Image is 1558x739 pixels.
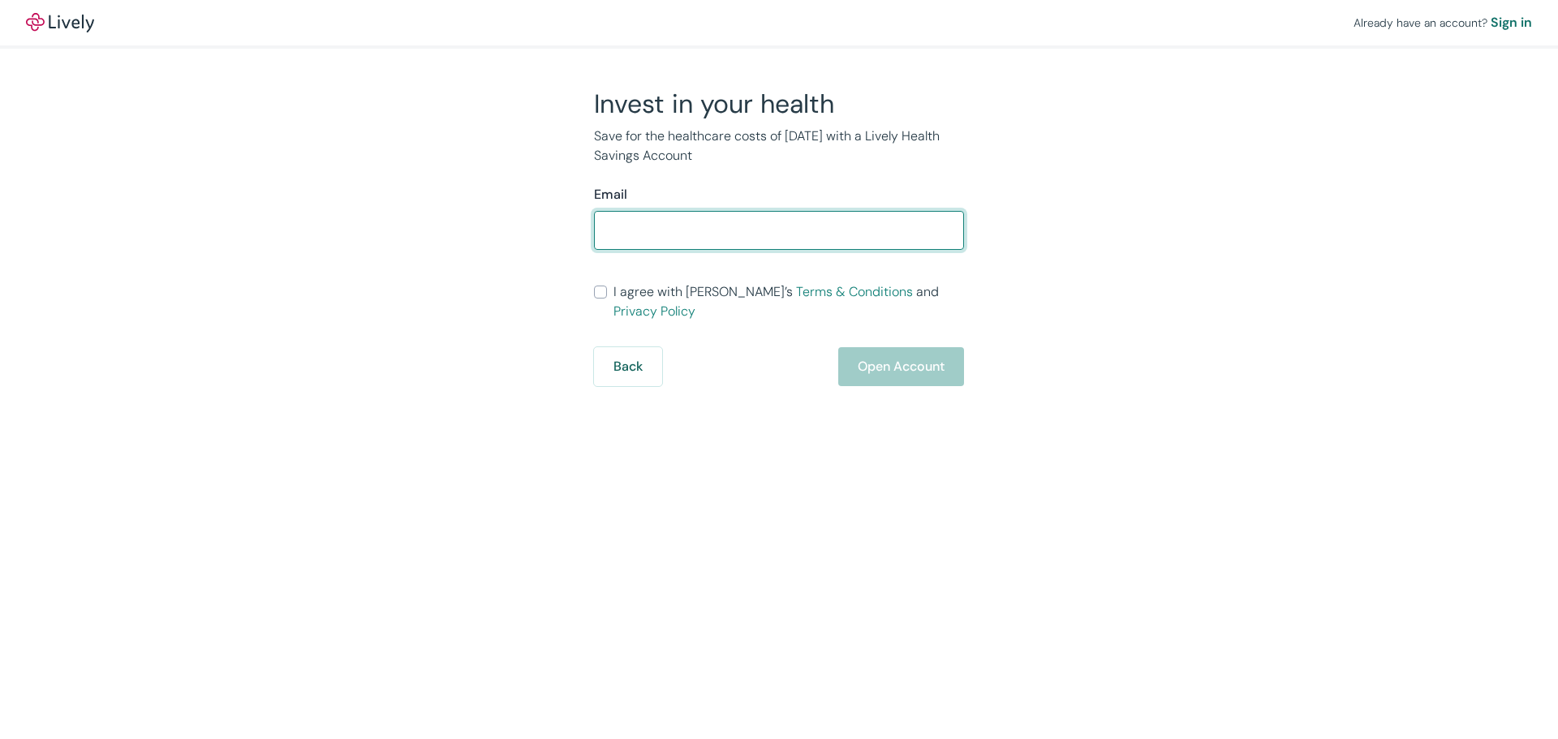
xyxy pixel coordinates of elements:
a: LivelyLively [26,13,94,32]
label: Email [594,185,627,204]
a: Terms & Conditions [796,283,913,300]
div: Already have an account? [1354,13,1532,32]
button: Back [594,347,662,386]
a: Privacy Policy [613,303,695,320]
a: Sign in [1491,13,1532,32]
h2: Invest in your health [594,88,964,120]
span: I agree with [PERSON_NAME]’s and [613,282,964,321]
img: Lively [26,13,94,32]
p: Save for the healthcare costs of [DATE] with a Lively Health Savings Account [594,127,964,165]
